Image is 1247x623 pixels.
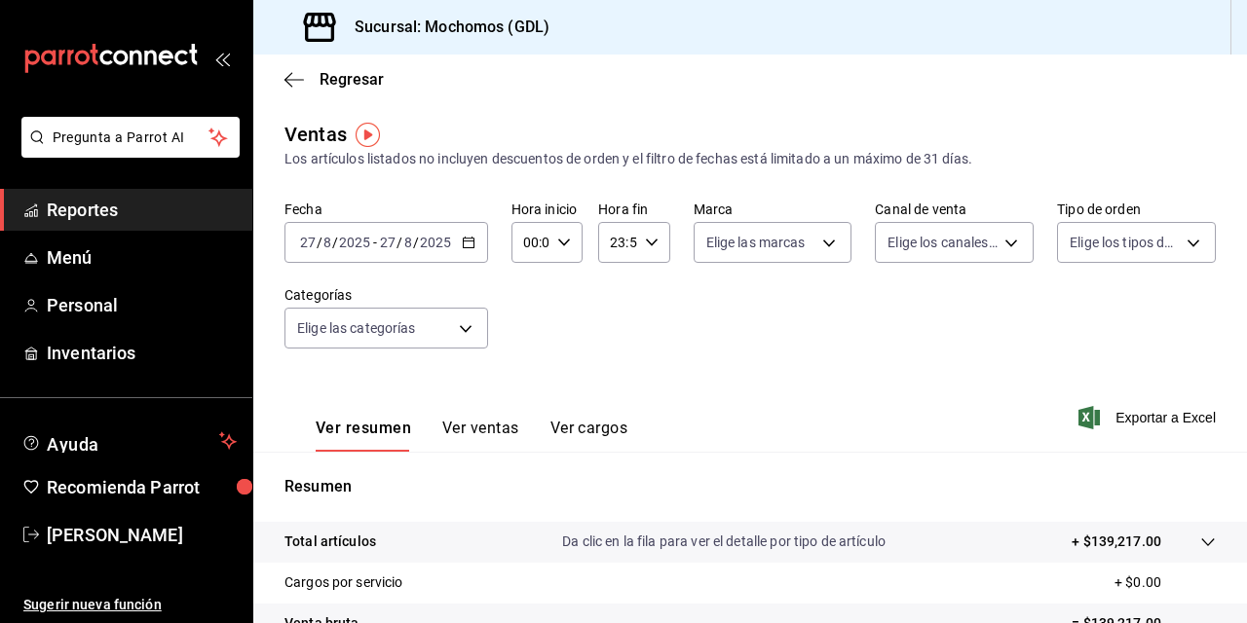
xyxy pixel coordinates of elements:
label: Canal de venta [875,202,1034,216]
span: Ayuda [47,429,211,453]
input: ---- [419,235,452,250]
input: ---- [338,235,371,250]
font: Recomienda Parrot [47,477,200,497]
h3: Sucursal: Mochomos (GDL) [339,16,549,39]
div: Ventas [284,120,347,149]
label: Hora fin [598,202,669,216]
button: Pregunta a Parrot AI [21,117,240,158]
span: Pregunta a Parrot AI [53,128,209,148]
p: Da clic en la fila para ver el detalle por tipo de artículo [562,531,886,552]
button: Exportar a Excel [1082,406,1216,429]
font: Inventarios [47,343,135,363]
span: / [332,235,338,250]
span: Elige los tipos de orden [1070,233,1180,252]
label: Fecha [284,202,488,216]
span: Elige los canales de venta [888,233,998,252]
font: Exportar a Excel [1115,410,1216,425]
input: -- [379,235,397,250]
label: Hora inicio [511,202,583,216]
a: Pregunta a Parrot AI [14,141,240,162]
button: Ver ventas [442,419,519,452]
span: Elige las marcas [706,233,806,252]
div: Pestañas de navegación [316,419,627,452]
font: [PERSON_NAME] [47,525,183,545]
font: Reportes [47,200,118,220]
p: + $0.00 [1115,572,1216,593]
div: Los artículos listados no incluyen descuentos de orden y el filtro de fechas está limitado a un m... [284,149,1216,169]
input: -- [403,235,413,250]
button: Regresar [284,70,384,89]
span: Regresar [320,70,384,89]
input: -- [322,235,332,250]
p: + $139,217.00 [1072,531,1161,552]
span: / [413,235,419,250]
font: Sugerir nueva función [23,597,162,612]
p: Resumen [284,475,1216,498]
font: Personal [47,295,118,315]
span: / [397,235,402,250]
input: -- [299,235,317,250]
label: Marca [694,202,852,216]
p: Total artículos [284,531,376,552]
p: Cargos por servicio [284,572,403,593]
button: Ver cargos [550,419,628,452]
span: / [317,235,322,250]
label: Tipo de orden [1057,202,1216,216]
img: Marcador de información sobre herramientas [356,123,380,147]
font: Ver resumen [316,419,411,438]
font: Menú [47,247,93,268]
span: Elige las categorías [297,318,416,338]
span: - [373,235,377,250]
button: open_drawer_menu [214,51,230,66]
label: Categorías [284,288,488,302]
